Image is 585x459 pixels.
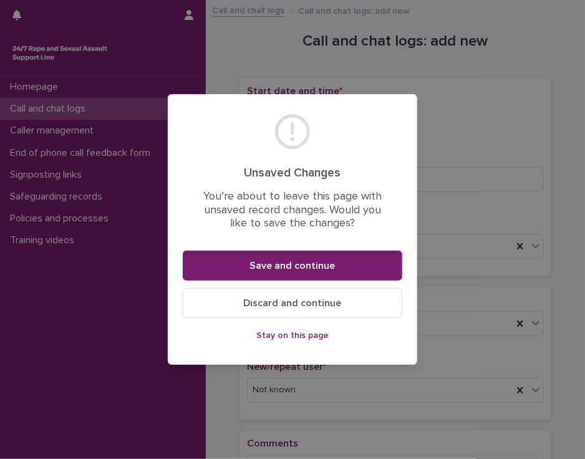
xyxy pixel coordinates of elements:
[198,166,387,180] h2: Unsaved Changes
[183,288,402,318] button: Discard and continue
[244,298,342,308] span: Discard and continue
[256,331,329,340] span: Stay on this page
[198,190,387,231] p: You’re about to leave this page with unsaved record changes. Would you like to save the changes?
[183,326,402,345] button: Stay on this page
[250,261,336,271] span: Save and continue
[183,251,402,281] button: Save and continue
